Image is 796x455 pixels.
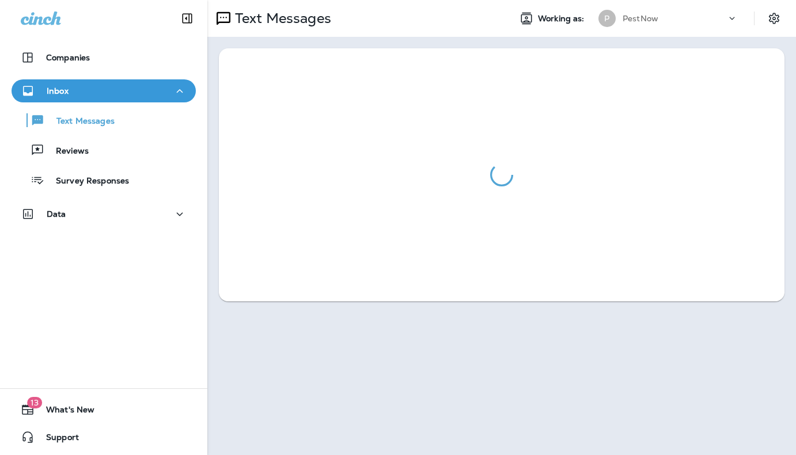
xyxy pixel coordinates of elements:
[12,46,196,69] button: Companies
[12,79,196,102] button: Inbox
[27,397,42,408] span: 13
[764,8,784,29] button: Settings
[12,108,196,132] button: Text Messages
[35,433,79,446] span: Support
[35,405,94,419] span: What's New
[598,10,616,27] div: P
[12,168,196,192] button: Survey Responses
[623,14,658,23] p: PestNow
[230,10,331,27] p: Text Messages
[12,202,196,225] button: Data
[47,209,66,219] p: Data
[12,426,196,449] button: Support
[12,398,196,421] button: 13What's New
[538,14,587,24] span: Working as:
[44,176,129,187] p: Survey Responses
[45,116,115,127] p: Text Messages
[47,86,69,95] p: Inbox
[46,53,90,62] p: Companies
[12,138,196,162] button: Reviews
[171,7,203,30] button: Collapse Sidebar
[44,146,89,157] p: Reviews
